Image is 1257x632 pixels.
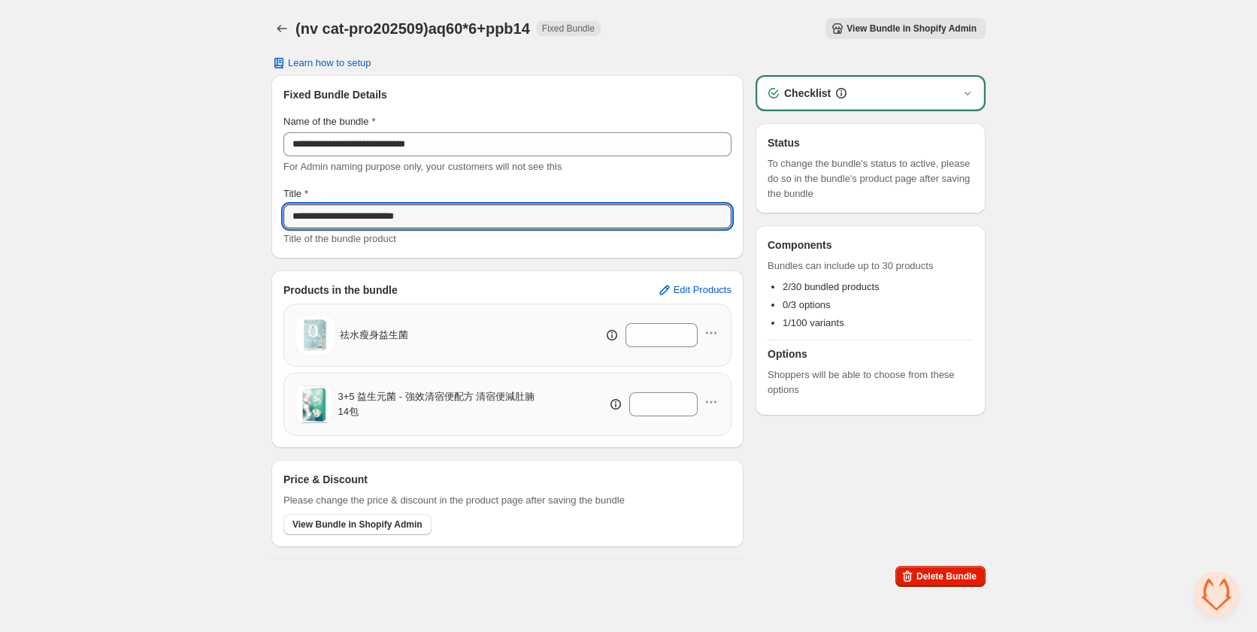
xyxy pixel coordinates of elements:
[283,493,625,508] span: Please change the price & discount in the product page after saving the bundle
[783,281,880,292] span: 2/30 bundled products
[648,278,741,302] button: Edit Products
[288,57,371,69] span: Learn how to setup
[283,87,731,102] h3: Fixed Bundle Details
[283,161,562,172] span: For Admin naming purpose only, your customers will not see this
[296,316,334,354] img: 祛水瘦身益生菌
[768,135,974,150] h3: Status
[825,18,986,39] button: View Bundle in Shopify Admin
[783,299,831,310] span: 0/3 options
[271,18,292,39] button: Back
[768,346,974,361] h3: Options
[283,472,368,487] h3: Price & Discount
[1194,572,1239,617] div: 开放式聊天
[283,114,376,129] label: Name of the bundle
[768,156,974,201] span: To change the bundle's status to active, please do so in the bundle's product page after saving t...
[292,519,423,531] span: View Bundle in Shopify Admin
[916,570,977,582] span: Delete Bundle
[542,23,595,35] span: Fixed Bundle
[283,186,308,201] label: Title
[283,283,398,298] h3: Products in the bundle
[283,514,432,535] button: View Bundle in Shopify Admin
[768,259,974,274] span: Bundles can include up to 30 products
[784,86,831,101] h3: Checklist
[338,389,547,419] span: 3+5 益生元菌 - 強效清宿便配方 清宿便減肚腩 14包
[847,23,977,35] span: View Bundle in Shopify Admin
[296,386,332,422] img: 3+5 益生元菌 - 強效清宿便配方 清宿便減肚腩 14包
[295,20,530,38] h1: (nv cat-pro202509)aq60*6+ppb14
[340,328,408,343] span: 祛水瘦身益生菌
[895,566,986,587] button: Delete Bundle
[768,367,974,398] span: Shoppers will be able to choose from these options
[262,53,380,74] button: Learn how to setup
[783,317,844,328] span: 1/100 variants
[768,237,832,252] h3: Components
[674,284,731,296] span: Edit Products
[283,233,396,244] span: Title of the bundle product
